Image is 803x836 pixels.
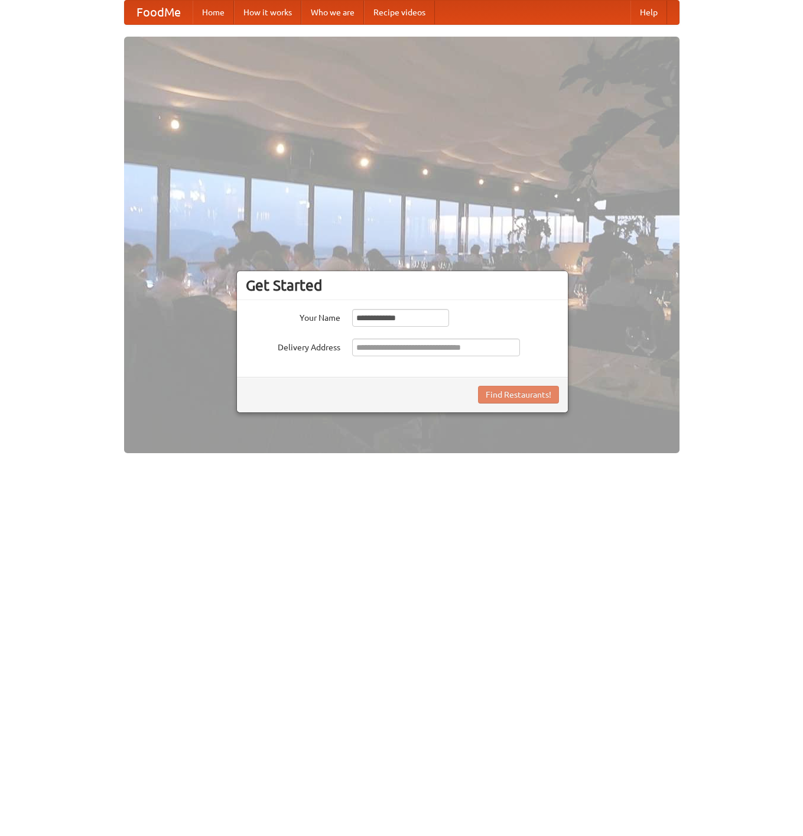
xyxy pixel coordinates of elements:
[364,1,435,24] a: Recipe videos
[630,1,667,24] a: Help
[234,1,301,24] a: How it works
[246,277,559,294] h3: Get Started
[246,339,340,353] label: Delivery Address
[246,309,340,324] label: Your Name
[478,386,559,404] button: Find Restaurants!
[193,1,234,24] a: Home
[125,1,193,24] a: FoodMe
[301,1,364,24] a: Who we are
